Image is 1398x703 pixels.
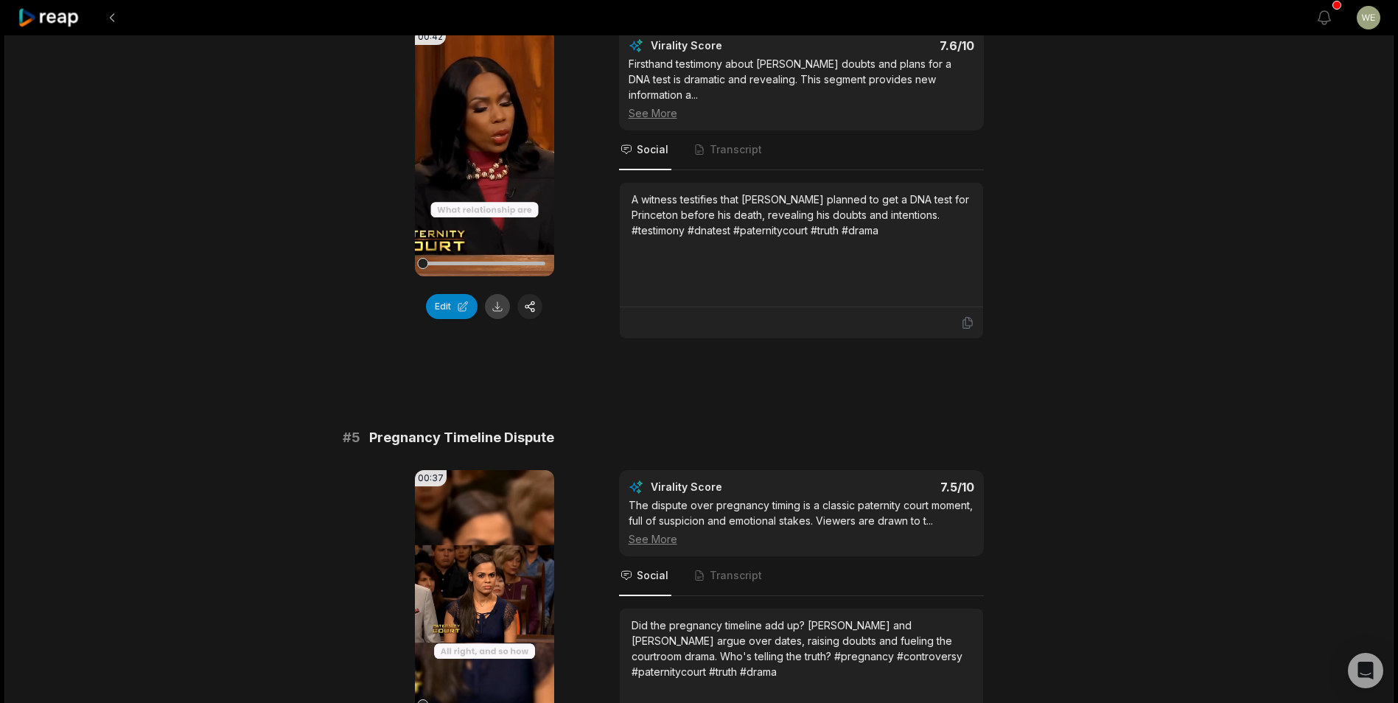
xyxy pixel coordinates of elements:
[632,192,971,238] div: A witness testifies that [PERSON_NAME] planned to get a DNA test for Princeton before his death, ...
[632,618,971,679] div: Did the pregnancy timeline add up? [PERSON_NAME] and [PERSON_NAME] argue over dates, raising doub...
[710,142,762,157] span: Transcript
[710,568,762,583] span: Transcript
[816,480,974,494] div: 7.5 /10
[629,497,974,547] div: The dispute over pregnancy timing is a classic paternity court moment, full of suspicion and emot...
[415,29,554,276] video: Your browser does not support mp4 format.
[619,556,984,596] nav: Tabs
[629,56,974,121] div: Firsthand testimony about [PERSON_NAME] doubts and plans for a DNA test is dramatic and revealing...
[816,38,974,53] div: 7.6 /10
[629,531,974,547] div: See More
[426,294,478,319] button: Edit
[651,480,809,494] div: Virality Score
[629,105,974,121] div: See More
[637,142,668,157] span: Social
[1348,653,1383,688] div: Open Intercom Messenger
[369,427,554,448] span: Pregnancy Timeline Dispute
[619,130,984,170] nav: Tabs
[343,427,360,448] span: # 5
[651,38,809,53] div: Virality Score
[637,568,668,583] span: Social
